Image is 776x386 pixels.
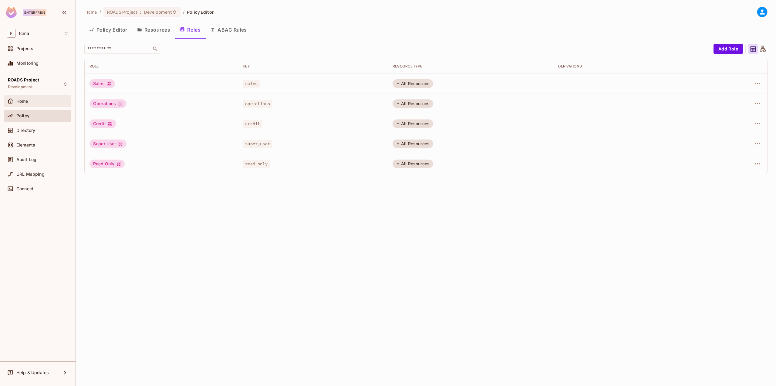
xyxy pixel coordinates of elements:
[23,9,46,16] div: Enterprise
[8,84,32,89] span: Development
[243,140,272,148] span: super_user
[84,22,132,37] button: Policy Editor
[107,9,138,15] span: ROADS Project
[16,172,45,177] span: URL Mapping
[16,113,29,118] span: Policy
[6,7,17,18] img: SReyMgAAAABJRU5ErkJggg==
[393,140,433,148] div: All Resources
[8,78,39,82] span: ROADS Project
[87,9,97,15] span: the active workspace
[16,128,35,133] span: Directory
[100,9,101,15] li: /
[144,9,172,15] span: Development
[558,64,698,69] div: Derivations
[16,143,35,147] span: Elements
[16,157,36,162] span: Audit Log
[16,186,33,191] span: Connect
[243,80,260,88] span: sales
[243,64,383,69] div: Key
[393,79,433,88] div: All Resources
[393,160,433,168] div: All Resources
[393,119,433,128] div: All Resources
[183,9,184,15] li: /
[714,44,743,54] button: Add Role
[187,9,214,15] span: Policy Editor
[393,99,433,108] div: All Resources
[16,46,33,51] span: Projects
[89,99,127,108] div: Operations
[393,64,548,69] div: RESOURCE TYPE
[16,99,28,104] span: Home
[243,120,262,128] span: credit
[175,22,205,37] button: Roles
[89,160,125,168] div: Read Only
[89,140,127,148] div: Super User
[205,22,252,37] button: ABAC Rules
[16,61,39,66] span: Monitoring
[16,370,49,375] span: Help & Updates
[132,22,175,37] button: Resources
[89,119,116,128] div: Credit
[89,79,115,88] div: Sales
[89,64,233,69] div: Role
[243,100,272,108] span: operations
[7,29,16,38] span: F
[19,31,29,36] span: Workspace: fcma
[140,10,142,15] span: :
[243,160,270,168] span: read_only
